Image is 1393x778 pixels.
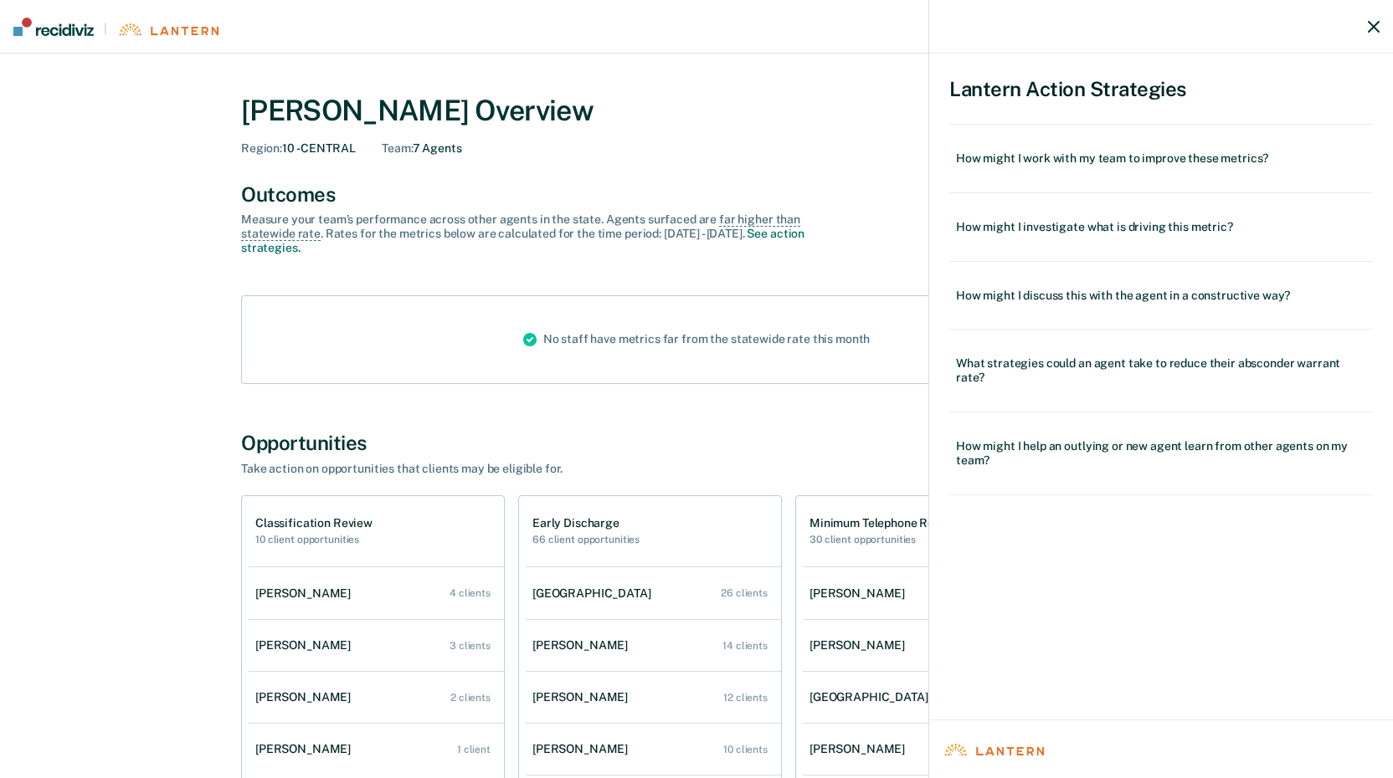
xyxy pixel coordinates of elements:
div: How might I investigate what is driving this metric? [949,192,1373,261]
div: What strategies could an agent take to reduce their absconder warrant rate? [949,329,1373,412]
div: How might I help an outlying or new agent learn from other agents on my team? [949,412,1373,495]
div: How might I discuss this with the agent in a constructive way? [949,261,1373,330]
div: How might I work with my team to improve these metrics? [949,124,1373,192]
div: Lantern Action Strategies [943,74,1380,104]
img: Lantern [943,744,1044,756]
